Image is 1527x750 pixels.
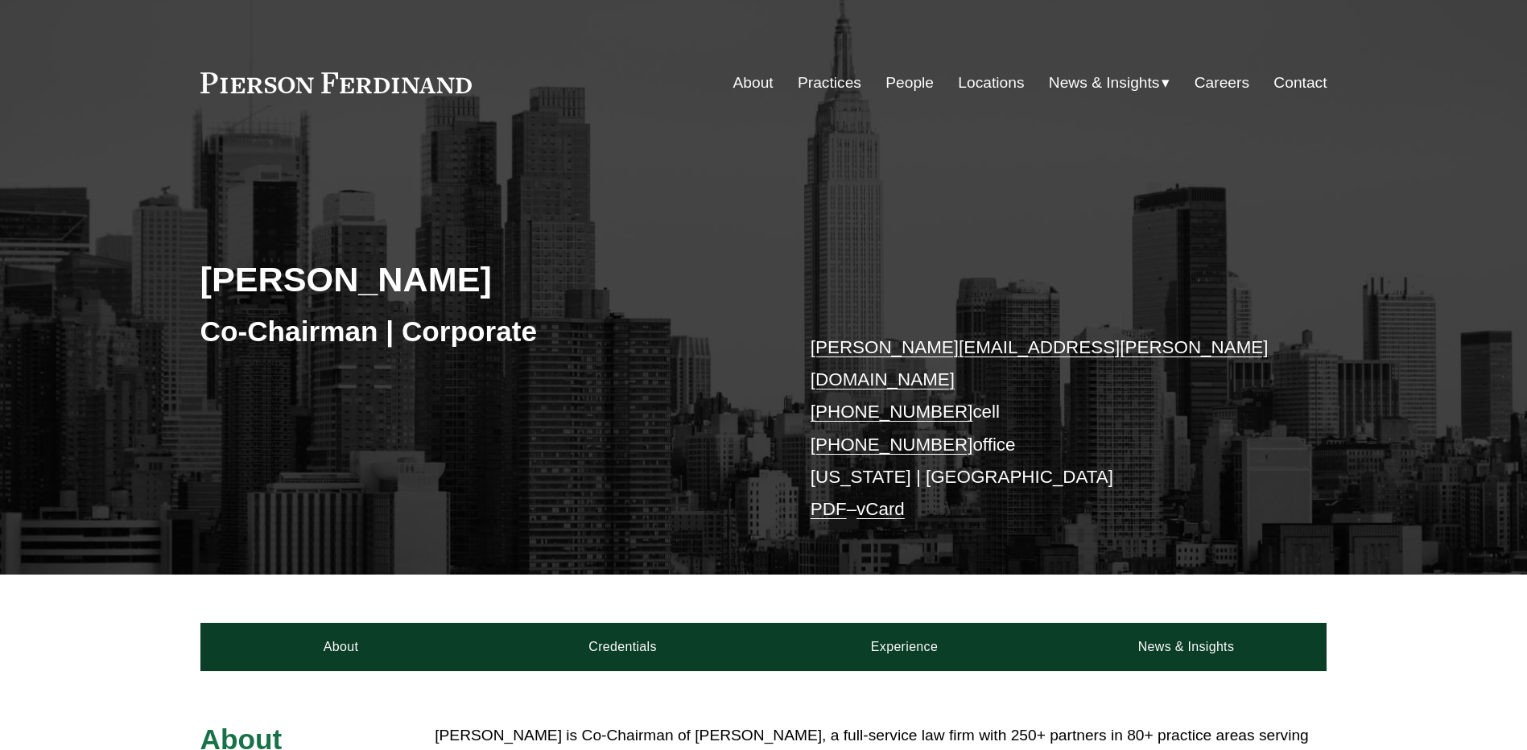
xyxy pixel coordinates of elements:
a: Experience [764,623,1046,671]
a: About [733,68,774,98]
a: folder dropdown [1049,68,1170,98]
a: [PERSON_NAME][EMAIL_ADDRESS][PERSON_NAME][DOMAIN_NAME] [811,337,1269,389]
a: News & Insights [1045,623,1327,671]
h2: [PERSON_NAME] [200,258,764,300]
a: Credentials [482,623,764,671]
a: [PHONE_NUMBER] [811,402,973,422]
span: News & Insights [1049,69,1160,97]
a: Practices [798,68,861,98]
p: cell office [US_STATE] | [GEOGRAPHIC_DATA] – [811,332,1280,526]
a: Locations [958,68,1024,98]
a: Careers [1195,68,1249,98]
a: PDF [811,499,847,519]
a: [PHONE_NUMBER] [811,435,973,455]
a: vCard [856,499,905,519]
a: Contact [1273,68,1327,98]
a: People [885,68,934,98]
a: About [200,623,482,671]
h3: Co-Chairman | Corporate [200,314,764,349]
